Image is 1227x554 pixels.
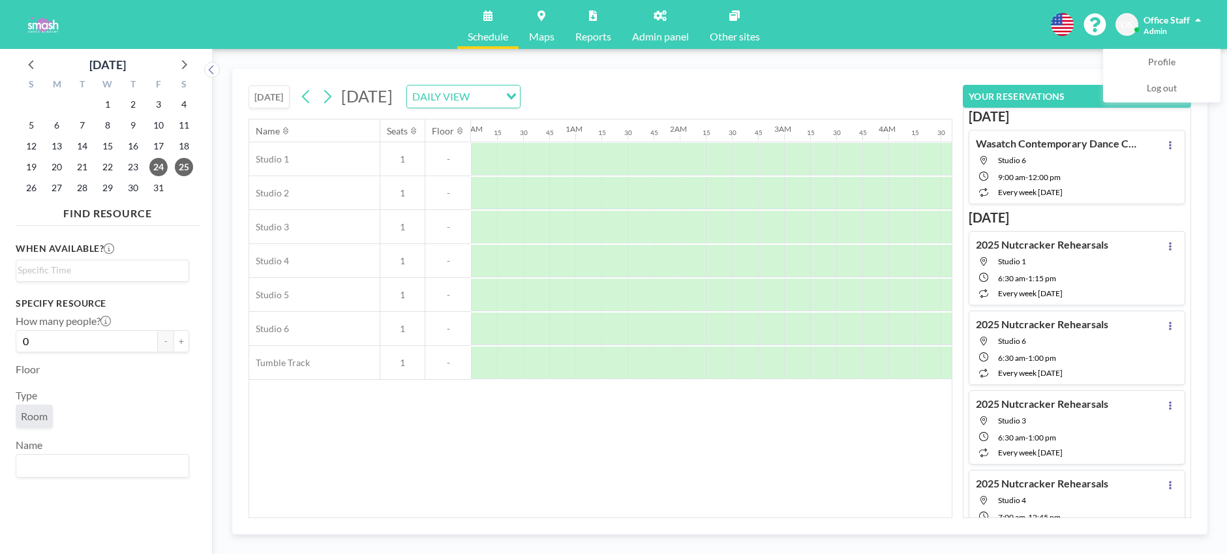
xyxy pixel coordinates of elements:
div: Name [256,125,280,137]
div: 15 [807,129,815,137]
span: - [425,289,471,301]
span: every week [DATE] [998,368,1063,378]
span: Monday, October 20, 2025 [48,158,66,176]
a: Profile [1104,50,1220,76]
span: Saturday, October 4, 2025 [175,95,193,114]
h3: Specify resource [16,298,189,309]
span: Studio 6 [998,155,1026,165]
div: S [19,77,44,94]
span: Friday, October 10, 2025 [149,116,168,134]
span: - [425,357,471,369]
span: every week [DATE] [998,448,1063,457]
div: F [145,77,171,94]
span: Tuesday, October 21, 2025 [73,158,91,176]
h4: 2025 Nutcracker Rehearsals [976,318,1108,331]
div: 4AM [879,124,896,134]
span: 1 [380,357,425,369]
h3: [DATE] [969,209,1185,226]
input: Search for option [474,88,498,105]
div: Search for option [16,455,189,477]
a: Log out [1104,76,1220,102]
span: Sunday, October 19, 2025 [22,158,40,176]
span: Profile [1148,56,1175,69]
button: [DATE] [249,85,290,108]
span: 1 [380,323,425,335]
span: Thursday, October 30, 2025 [124,179,142,197]
span: Monday, October 27, 2025 [48,179,66,197]
span: Other sites [710,31,760,42]
span: Monday, October 13, 2025 [48,137,66,155]
span: Friday, October 31, 2025 [149,179,168,197]
div: [DATE] [89,55,126,74]
span: - [425,255,471,267]
img: organization-logo [21,12,65,38]
div: 12AM [461,124,483,134]
span: Sunday, October 12, 2025 [22,137,40,155]
div: 30 [729,129,736,137]
span: DAILY VIEW [410,88,472,105]
span: OS [1121,19,1133,31]
h3: [DATE] [969,108,1185,125]
div: 30 [520,129,528,137]
span: Wednesday, October 15, 2025 [98,137,117,155]
span: 1 [380,289,425,301]
span: Studio 3 [249,221,289,233]
label: Floor [16,363,40,376]
div: S [171,77,196,94]
span: Friday, October 3, 2025 [149,95,168,114]
span: Schedule [468,31,508,42]
div: Search for option [407,85,520,108]
span: 1 [380,255,425,267]
span: Saturday, October 18, 2025 [175,137,193,155]
span: [DATE] [341,86,393,106]
div: Seats [387,125,408,137]
div: 2AM [670,124,687,134]
span: Tuesday, October 28, 2025 [73,179,91,197]
span: 12:45 PM [1028,512,1061,522]
span: 7:00 AM [998,512,1025,522]
div: 30 [833,129,841,137]
span: - [425,153,471,165]
button: YOUR RESERVATIONS [963,85,1191,108]
div: T [120,77,145,94]
h4: 2025 Nutcracker Rehearsals [976,238,1108,251]
label: Type [16,389,37,402]
span: Tumble Track [249,357,310,369]
span: 9:00 AM [998,172,1025,182]
input: Search for option [18,457,181,474]
span: 12:00 PM [1028,172,1061,182]
span: Admin [1144,26,1167,36]
span: - [1025,433,1028,442]
span: Admin panel [632,31,689,42]
div: Floor [432,125,454,137]
span: 6:30 AM [998,433,1025,442]
span: Wednesday, October 22, 2025 [98,158,117,176]
span: Monday, October 6, 2025 [48,116,66,134]
h4: 2025 Nutcracker Rehearsals [976,397,1108,410]
label: How many people? [16,315,111,328]
span: - [1025,172,1028,182]
div: T [70,77,95,94]
label: Name [16,439,42,452]
span: 6:30 AM [998,353,1025,363]
span: Studio 3 [998,416,1026,425]
span: - [1025,512,1028,522]
div: 15 [703,129,710,137]
div: 30 [624,129,632,137]
div: 30 [937,129,945,137]
span: - [1025,353,1028,363]
span: Tuesday, October 14, 2025 [73,137,91,155]
span: - [425,221,471,233]
span: Studio 4 [249,255,289,267]
h4: 2025 Nutcracker Rehearsals [976,477,1108,490]
span: Studio 1 [249,153,289,165]
div: W [95,77,121,94]
span: Wednesday, October 29, 2025 [98,179,117,197]
span: 1:15 PM [1028,273,1056,283]
div: 15 [494,129,502,137]
button: + [174,330,189,352]
span: 6:30 AM [998,273,1025,283]
div: 15 [911,129,919,137]
span: Sunday, October 5, 2025 [22,116,40,134]
span: 1 [380,187,425,199]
